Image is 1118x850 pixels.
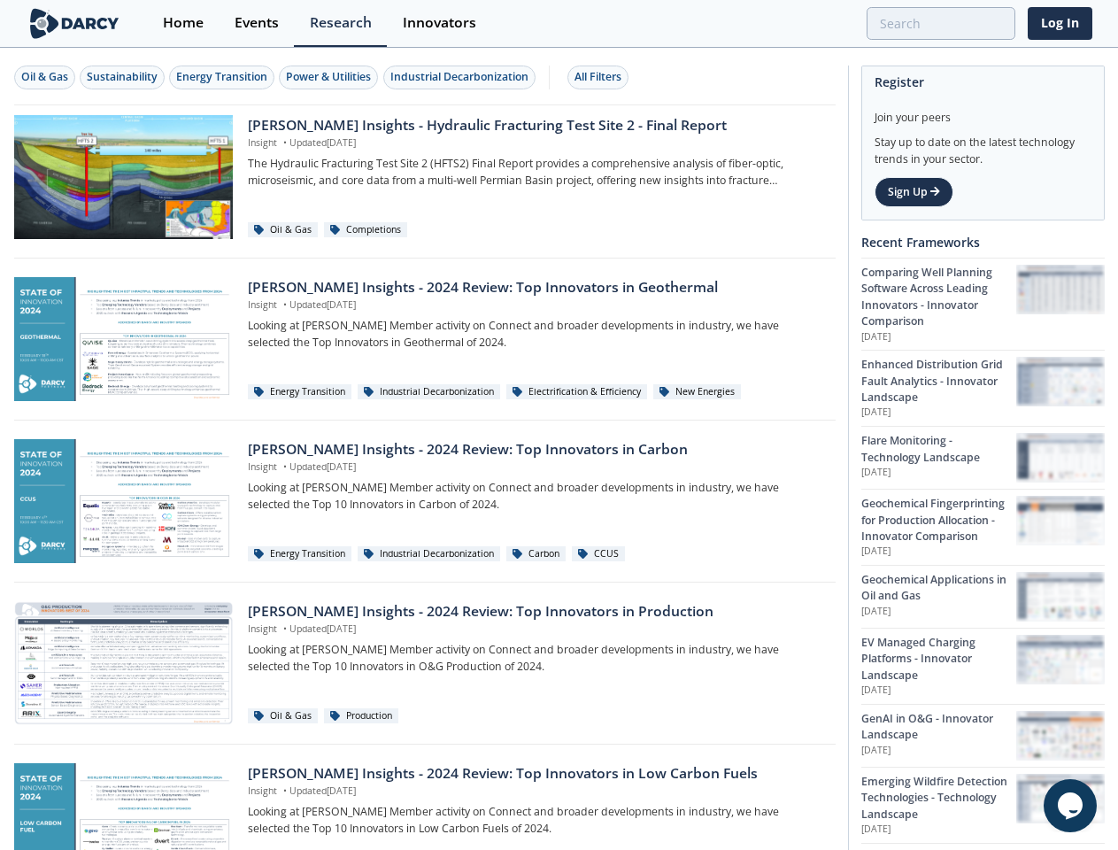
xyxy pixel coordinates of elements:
[280,460,289,473] span: •
[861,711,1016,744] div: GenAI in O&G - Innovator Landscape
[248,708,318,724] div: Oil & Gas
[280,136,289,149] span: •
[163,16,204,30] div: Home
[861,496,1016,545] div: Geochemical Fingerprinting for Production Allocation - Innovator Comparison
[248,804,822,837] p: Looking at [PERSON_NAME] Member activity on Connect and broader developments in industry, we have...
[875,177,953,207] a: Sign Up
[567,66,628,89] button: All Filters
[861,628,1105,704] a: EV Managed Charging Platforms - Innovator Landscape [DATE] EV Managed Charging Platforms - Innova...
[403,16,476,30] div: Innovators
[506,384,647,400] div: Electrification & Efficiency
[14,115,836,239] a: Darcy Insights - Hydraulic Fracturing Test Site 2 - Final Report preview [PERSON_NAME] Insights -...
[248,546,351,562] div: Energy Transition
[861,823,1016,837] p: [DATE]
[324,708,398,724] div: Production
[27,8,123,39] img: logo-wide.svg
[235,16,279,30] div: Events
[310,16,372,30] div: Research
[861,605,1016,619] p: [DATE]
[861,572,1016,605] div: Geochemical Applications in Oil and Gas
[248,763,822,784] div: [PERSON_NAME] Insights - 2024 Review: Top Innovators in Low Carbon Fuels
[286,69,371,85] div: Power & Utilities
[574,69,621,85] div: All Filters
[21,69,68,85] div: Oil & Gas
[280,298,289,311] span: •
[14,439,836,563] a: Darcy Insights - 2024 Review: Top Innovators in Carbon preview [PERSON_NAME] Insights - 2024 Revi...
[87,69,158,85] div: Sustainability
[861,565,1105,628] a: Geochemical Applications in Oil and Gas [DATE] Geochemical Applications in Oil and Gas preview
[248,622,822,637] p: Insight Updated [DATE]
[572,546,625,562] div: CCUS
[169,66,274,89] button: Energy Transition
[861,466,1016,480] p: [DATE]
[861,350,1105,426] a: Enhanced Distribution Grid Fault Analytics - Innovator Landscape [DATE] Enhanced Distribution Gri...
[861,774,1016,823] div: Emerging Wildfire Detection Technologies - Technology Landscape
[176,69,267,85] div: Energy Transition
[867,7,1015,40] input: Advanced Search
[14,277,836,401] a: Darcy Insights - 2024 Review: Top Innovators in Geothermal preview [PERSON_NAME] Insights - 2024 ...
[80,66,165,89] button: Sustainability
[280,784,289,797] span: •
[383,66,536,89] button: Industrial Decarbonization
[248,439,822,460] div: [PERSON_NAME] Insights - 2024 Review: Top Innovators in Carbon
[861,684,1016,698] p: [DATE]
[861,330,1016,344] p: [DATE]
[248,277,822,298] div: [PERSON_NAME] Insights - 2024 Review: Top Innovators in Geothermal
[248,384,351,400] div: Energy Transition
[390,69,528,85] div: Industrial Decarbonization
[248,115,822,136] div: [PERSON_NAME] Insights - Hydraulic Fracturing Test Site 2 - Final Report
[861,744,1016,758] p: [DATE]
[248,642,822,675] p: Looking at [PERSON_NAME] Member activity on Connect and broader developments in industry, we have...
[861,545,1016,559] p: [DATE]
[653,384,741,400] div: New Energies
[861,704,1105,767] a: GenAI in O&G - Innovator Landscape [DATE] GenAI in O&G - Innovator Landscape preview
[324,222,407,238] div: Completions
[861,258,1105,350] a: Comparing Well Planning Software Across Leading Innovators - Innovator Comparison [DATE] Comparin...
[358,384,500,400] div: Industrial Decarbonization
[248,480,822,513] p: Looking at [PERSON_NAME] Member activity on Connect and broader developments in industry, we have...
[861,489,1105,565] a: Geochemical Fingerprinting for Production Allocation - Innovator Comparison [DATE] Geochemical Fi...
[861,635,1016,684] div: EV Managed Charging Platforms - Innovator Landscape
[248,298,822,313] p: Insight Updated [DATE]
[358,546,500,562] div: Industrial Decarbonization
[875,126,1091,167] div: Stay up to date on the latest technology trends in your sector.
[248,460,822,475] p: Insight Updated [DATE]
[861,426,1105,489] a: Flare Monitoring - Technology Landscape [DATE] Flare Monitoring - Technology Landscape preview
[506,546,566,562] div: Carbon
[861,227,1105,258] div: Recent Frameworks
[279,66,378,89] button: Power & Utilities
[861,406,1016,420] p: [DATE]
[248,784,822,799] p: Insight Updated [DATE]
[1044,779,1100,832] iframe: chat widget
[875,66,1091,97] div: Register
[248,601,822,622] div: [PERSON_NAME] Insights - 2024 Review: Top Innovators in Production
[248,136,822,151] p: Insight Updated [DATE]
[248,156,822,189] p: The Hydraulic Fracturing Test Site 2 (HFTS2) Final Report provides a comprehensive analysis of fi...
[14,601,836,725] a: Darcy Insights - 2024 Review: Top Innovators in Production preview [PERSON_NAME] Insights - 2024 ...
[1028,7,1092,40] a: Log In
[280,622,289,635] span: •
[14,66,75,89] button: Oil & Gas
[248,222,318,238] div: Oil & Gas
[861,357,1016,406] div: Enhanced Distribution Grid Fault Analytics - Innovator Landscape
[248,318,822,351] p: Looking at [PERSON_NAME] Member activity on Connect and broader developments in industry, we have...
[861,265,1016,330] div: Comparing Well Planning Software Across Leading Innovators - Innovator Comparison
[861,433,1016,466] div: Flare Monitoring - Technology Landscape
[875,97,1091,126] div: Join your peers
[861,767,1105,843] a: Emerging Wildfire Detection Technologies - Technology Landscape [DATE] Emerging Wildfire Detectio...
